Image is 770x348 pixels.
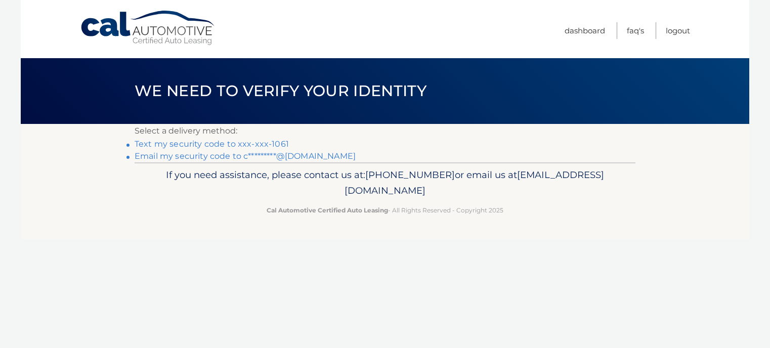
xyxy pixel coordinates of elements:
a: Cal Automotive [80,10,217,46]
a: FAQ's [627,22,644,39]
p: If you need assistance, please contact us at: or email us at [141,167,629,199]
span: [PHONE_NUMBER] [365,169,455,181]
a: Text my security code to xxx-xxx-1061 [135,139,289,149]
a: Dashboard [565,22,605,39]
span: We need to verify your identity [135,81,426,100]
p: Select a delivery method: [135,124,635,138]
p: - All Rights Reserved - Copyright 2025 [141,205,629,215]
strong: Cal Automotive Certified Auto Leasing [267,206,388,214]
a: Email my security code to c*********@[DOMAIN_NAME] [135,151,356,161]
a: Logout [666,22,690,39]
